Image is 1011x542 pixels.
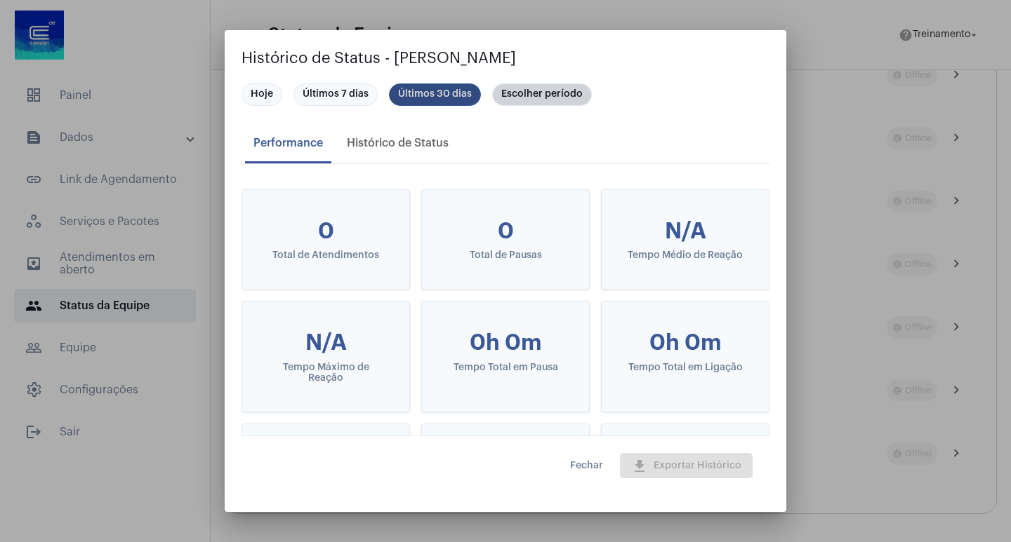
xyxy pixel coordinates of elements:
mat-chip-list: Seleção de período [242,81,769,109]
mat-chip: Últimos 7 dias [293,83,378,106]
div: 0h 0m [624,330,746,356]
div: Tempo Total em Pausa [444,363,567,373]
span: Fechar [570,461,603,470]
h2: Histórico de Status - [PERSON_NAME] [242,47,769,69]
mat-chip: Escolher período [492,83,592,106]
div: 0h 0m [444,330,567,356]
mat-icon: download [631,458,648,475]
div: Total de Pausas [444,250,567,261]
div: Tempo Médio de Reação [624,250,746,261]
div: 0 [265,218,387,245]
div: Performance [253,137,323,149]
div: Total de Atendimentos [265,250,387,261]
mat-chip: Hoje [242,83,282,106]
div: Tempo Total em Ligação [624,363,746,373]
span: Exportar Histórico [631,461,741,470]
button: Exportar Histórico [620,453,753,478]
div: N/A [265,330,387,356]
button: Fechar [559,453,614,478]
div: N/A [624,218,746,245]
div: 0 [444,218,567,245]
mat-chip: Últimos 30 dias [389,83,481,106]
div: Histórico de Status [347,137,449,149]
div: Tempo Máximo de Reação [265,363,387,384]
